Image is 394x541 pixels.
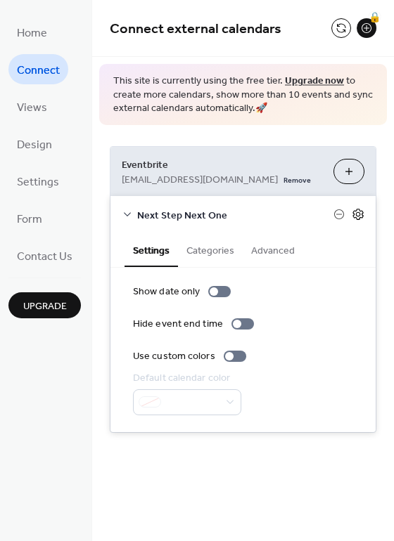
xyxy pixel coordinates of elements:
span: Settings [17,171,59,193]
button: Categories [178,233,243,266]
span: Connect [17,60,60,82]
button: Settings [125,233,178,267]
a: Views [8,91,56,122]
span: Eventbrite [122,157,322,172]
div: Use custom colors [133,349,215,364]
a: Home [8,17,56,47]
span: Home [17,22,47,44]
span: This site is currently using the free tier. to create more calendars, show more than 10 events an... [113,74,373,116]
a: Form [8,203,51,233]
a: Upgrade now [285,72,344,91]
span: [EMAIL_ADDRESS][DOMAIN_NAME] [122,172,278,187]
button: Advanced [243,233,303,266]
a: Settings [8,166,68,196]
a: Connect [8,54,68,84]
span: Design [17,134,52,156]
a: Design [8,129,61,159]
span: Next Step Next One [137,208,333,223]
span: Contact Us [17,246,72,268]
div: Show date only [133,285,200,299]
span: Form [17,209,42,230]
span: Remove [284,175,311,185]
span: Views [17,97,47,119]
a: Contact Us [8,240,81,270]
button: Upgrade [8,292,81,318]
span: Connect external calendars [110,15,281,43]
span: Upgrade [23,299,67,314]
div: Default calendar color [133,371,239,386]
div: Hide event end time [133,317,223,332]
